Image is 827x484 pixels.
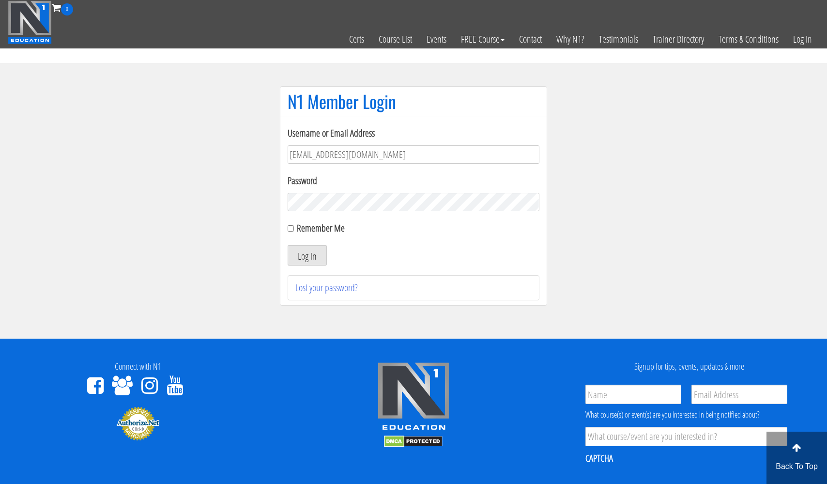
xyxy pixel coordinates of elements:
[585,409,787,421] div: What course(s) or event(s) are you interested in being notified about?
[52,1,73,14] a: 0
[454,16,512,63] a: FREE Course
[384,436,443,447] img: DMCA.com Protection Status
[377,362,450,434] img: n1-edu-logo
[288,126,539,141] label: Username or Email Address
[288,173,539,188] label: Password
[711,16,786,63] a: Terms & Conditions
[8,0,52,44] img: n1-education
[7,362,268,372] h4: Connect with N1
[585,385,681,404] input: Name
[645,16,711,63] a: Trainer Directory
[585,427,787,446] input: What course/event are you interested in?
[61,3,73,16] span: 0
[549,16,592,63] a: Why N1?
[297,221,345,234] label: Remember Me
[116,406,160,441] img: Authorize.Net Merchant - Click to Verify
[585,452,613,465] label: CAPTCHA
[295,281,358,294] a: Lost your password?
[691,385,787,404] input: Email Address
[288,92,539,111] h1: N1 Member Login
[786,16,819,63] a: Log In
[288,245,327,265] button: Log In
[559,362,820,372] h4: Signup for tips, events, updates & more
[592,16,645,63] a: Testimonials
[342,16,371,63] a: Certs
[419,16,454,63] a: Events
[512,16,549,63] a: Contact
[371,16,419,63] a: Course List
